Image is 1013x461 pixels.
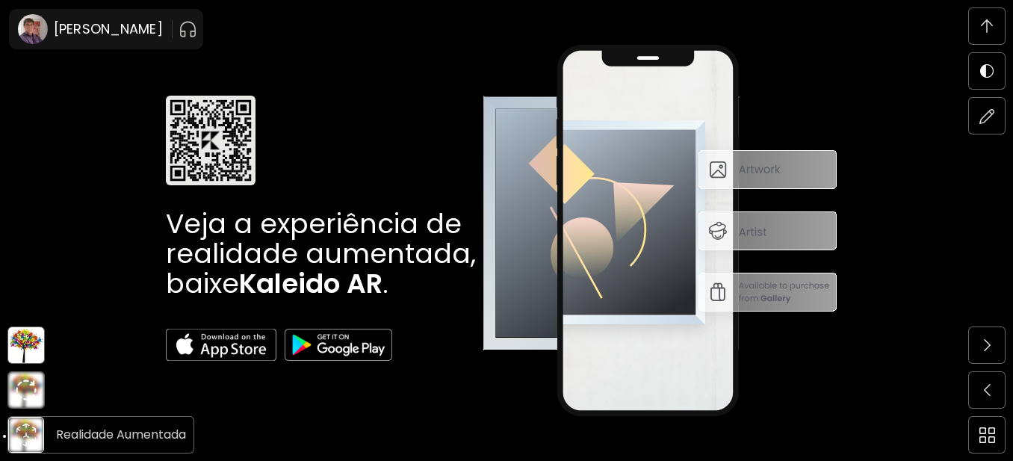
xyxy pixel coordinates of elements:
h6: Realidade Aumentada [56,425,186,445]
button: pauseOutline IconGradient Icon [179,17,197,41]
h6: [PERSON_NAME] [54,20,163,38]
h6: Veja a experiência de realidade aumentada, baixe . [166,209,483,299]
div: animation [14,423,38,447]
span: Kaleido AR [239,264,382,303]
